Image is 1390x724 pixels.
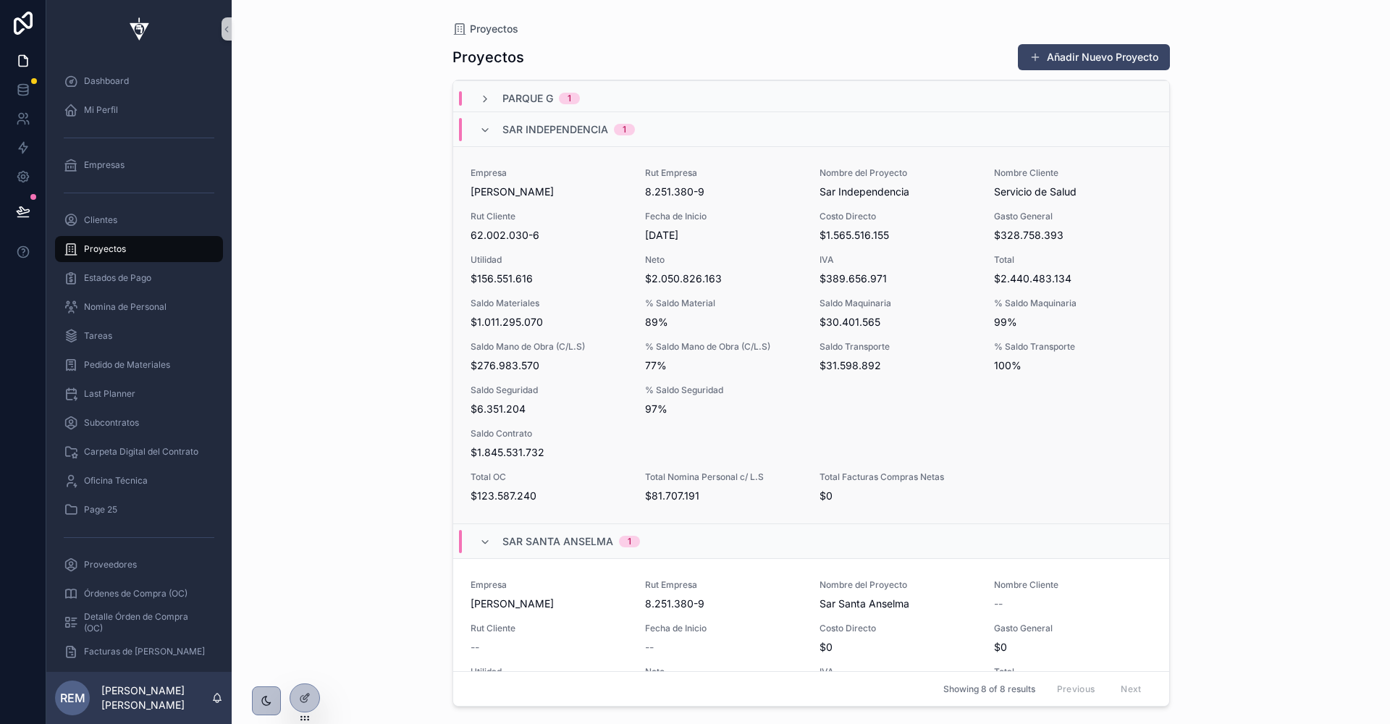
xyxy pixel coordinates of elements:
[101,683,211,712] p: [PERSON_NAME] [PERSON_NAME]
[994,228,1151,243] span: $328.758.393
[645,211,802,222] span: Fecha de Inicio
[84,272,151,284] span: Estados de Pago
[994,623,1151,634] span: Gasto General
[502,122,608,137] span: Sar Independencia
[645,341,802,353] span: % Saldo Mano de Obra (C/L.S)
[994,254,1151,266] span: Total
[994,597,1003,611] span: --
[84,359,170,371] span: Pedido de Materiales
[55,97,223,123] a: Mi Perfil
[645,384,802,396] span: % Saldo Seguridad
[60,689,85,707] span: REM
[820,315,977,329] span: $30.401.565
[820,666,977,678] span: IVA
[471,597,628,611] span: [PERSON_NAME]
[645,402,802,416] span: 97%
[820,341,977,353] span: Saldo Transporte
[645,167,802,179] span: Rut Empresa
[820,298,977,309] span: Saldo Maquinaria
[645,579,802,591] span: Rut Empresa
[471,623,628,634] span: Rut Cliente
[55,352,223,378] a: Pedido de Materiales
[122,17,156,41] img: App logo
[820,358,977,373] span: $31.598.892
[943,683,1035,695] span: Showing 8 of 8 results
[645,254,802,266] span: Neto
[84,446,198,458] span: Carpeta Digital del Contrato
[470,22,518,36] span: Proyectos
[645,228,802,243] span: [DATE]
[471,228,628,243] span: 62.002.030-6
[84,388,135,400] span: Last Planner
[502,534,613,549] span: Sar Santa Anselma
[645,489,802,503] span: $81.707.191
[84,611,208,634] span: Detalle Órden de Compra (OC)
[452,47,524,67] h1: Proyectos
[84,243,126,255] span: Proyectos
[471,666,628,678] span: Utilidad
[820,228,977,243] span: $1.565.516.155
[471,211,628,222] span: Rut Cliente
[820,471,977,483] span: Total Facturas Compras Netas
[502,91,553,106] span: Parque G
[84,417,139,429] span: Subcontratos
[55,323,223,349] a: Tareas
[820,185,977,199] span: Sar Independencia
[471,402,628,416] span: $6.351.204
[84,330,112,342] span: Tareas
[568,93,571,104] div: 1
[820,489,977,503] span: $0
[84,559,137,571] span: Proveedores
[471,384,628,396] span: Saldo Seguridad
[84,475,148,487] span: Oficina Técnica
[645,185,802,199] span: 8.251.380-9
[645,271,802,286] span: $2.050.826.163
[471,271,628,286] span: $156.551.616
[471,341,628,353] span: Saldo Mano de Obra (C/L.S)
[645,623,802,634] span: Fecha de Inicio
[820,271,977,286] span: $389.656.971
[994,358,1151,373] span: 100%
[994,211,1151,222] span: Gasto General
[84,75,129,87] span: Dashboard
[645,640,654,654] span: --
[820,597,977,611] span: Sar Santa Anselma
[471,315,628,329] span: $1.011.295.070
[820,254,977,266] span: IVA
[84,504,117,515] span: Page 25
[645,471,802,483] span: Total Nomina Personal c/ L.S
[994,185,1151,199] span: Servicio de Salud
[645,358,802,373] span: 77%
[645,298,802,309] span: % Saldo Material
[84,588,188,599] span: Órdenes de Compra (OC)
[471,445,1152,460] span: $1.845.531.732
[645,597,802,611] span: 8.251.380-9
[994,640,1151,654] span: $0
[820,211,977,222] span: Costo Directo
[55,468,223,494] a: Oficina Técnica
[628,536,631,547] div: 1
[55,610,223,636] a: Detalle Órden de Compra (OC)
[645,315,802,329] span: 89%
[55,68,223,94] a: Dashboard
[1018,44,1170,70] a: Añadir Nuevo Proyecto
[55,152,223,178] a: Empresas
[471,358,628,373] span: $276.983.570
[55,439,223,465] a: Carpeta Digital del Contrato
[55,265,223,291] a: Estados de Pago
[994,666,1151,678] span: Total
[994,579,1151,591] span: Nombre Cliente
[84,159,125,171] span: Empresas
[471,428,1152,439] span: Saldo Contrato
[55,294,223,320] a: Nomina de Personal
[820,167,977,179] span: Nombre del Proyecto
[994,271,1151,286] span: $2.440.483.134
[820,579,977,591] span: Nombre del Proyecto
[471,167,628,179] span: Empresa
[55,236,223,262] a: Proyectos
[471,298,628,309] span: Saldo Materiales
[55,381,223,407] a: Last Planner
[55,410,223,436] a: Subcontratos
[623,124,626,135] div: 1
[84,301,167,313] span: Nomina de Personal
